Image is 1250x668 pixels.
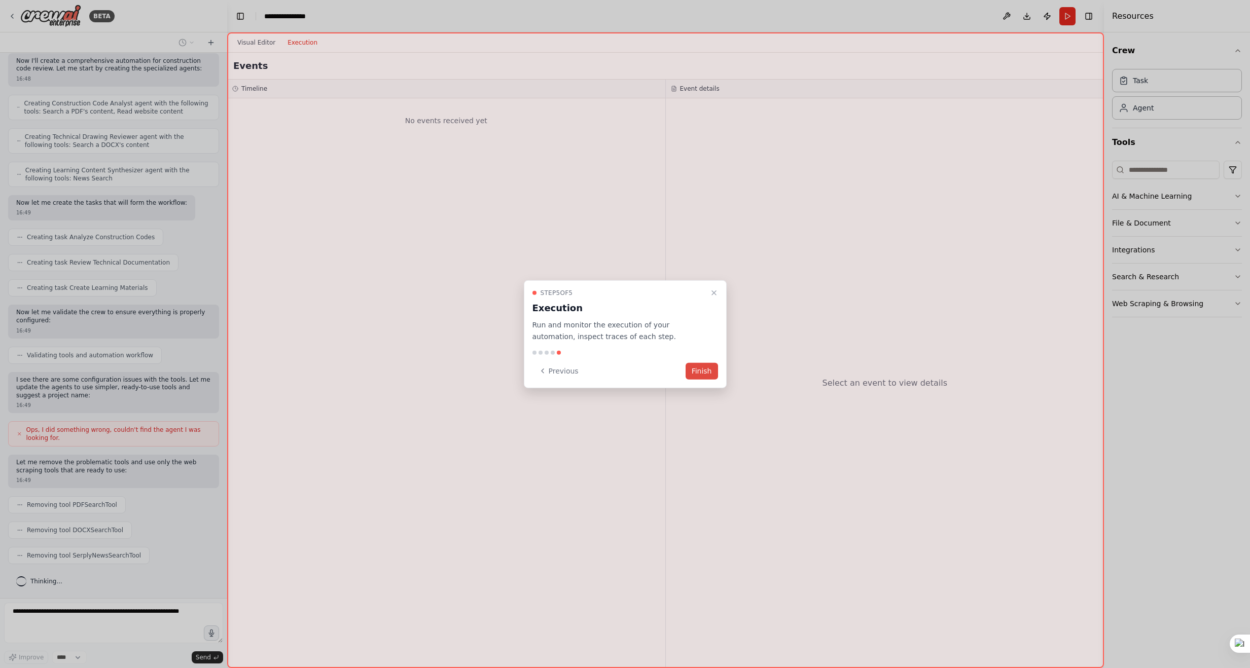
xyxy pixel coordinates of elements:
[532,362,585,379] button: Previous
[686,362,718,379] button: Finish
[708,287,720,299] button: Close walkthrough
[541,289,573,297] span: Step 5 of 5
[532,301,706,315] h3: Execution
[233,9,247,23] button: Hide left sidebar
[532,319,706,343] p: Run and monitor the execution of your automation, inspect traces of each step.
